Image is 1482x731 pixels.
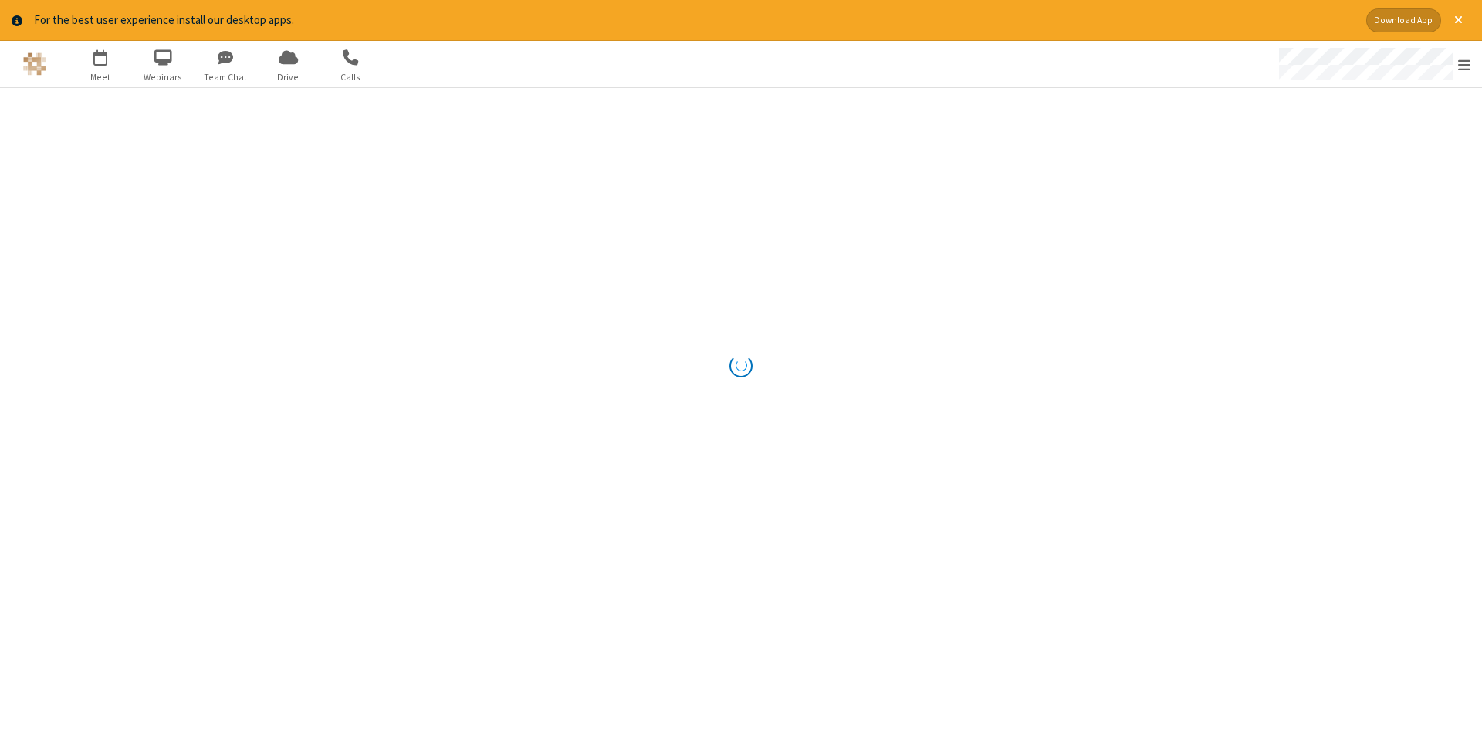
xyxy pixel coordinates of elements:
span: Meet [72,70,130,84]
div: For the best user experience install our desktop apps. [34,12,1355,29]
span: Team Chat [197,70,255,84]
button: Close alert [1446,8,1470,32]
img: QA Selenium DO NOT DELETE OR CHANGE [23,52,46,76]
button: Download App [1366,8,1441,32]
span: Drive [259,70,317,84]
button: Logo [5,41,63,87]
div: Open menu [1264,41,1482,87]
span: Calls [322,70,380,84]
span: Webinars [134,70,192,84]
